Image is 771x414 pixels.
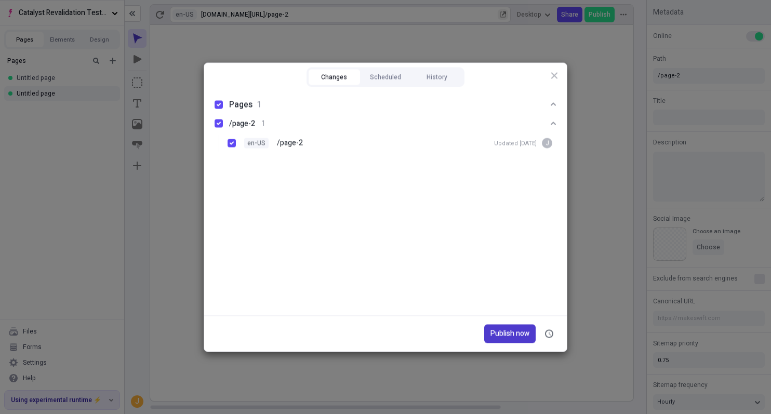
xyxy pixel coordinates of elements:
[229,118,255,129] span: /page-2
[244,138,269,148] div: en-US
[210,114,561,133] button: en-US/page-2Updated [DATE]J
[261,118,265,129] span: 1
[277,137,303,149] p: /page-2
[309,69,360,85] button: Changes
[210,95,561,114] button: Pages1
[542,138,552,148] div: J
[360,69,411,85] button: Scheduled
[257,98,261,111] span: 1
[484,324,536,343] button: Publish now
[229,98,252,111] span: Pages
[494,139,537,147] div: Updated [DATE]
[490,328,529,339] span: Publish now
[411,69,462,85] button: History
